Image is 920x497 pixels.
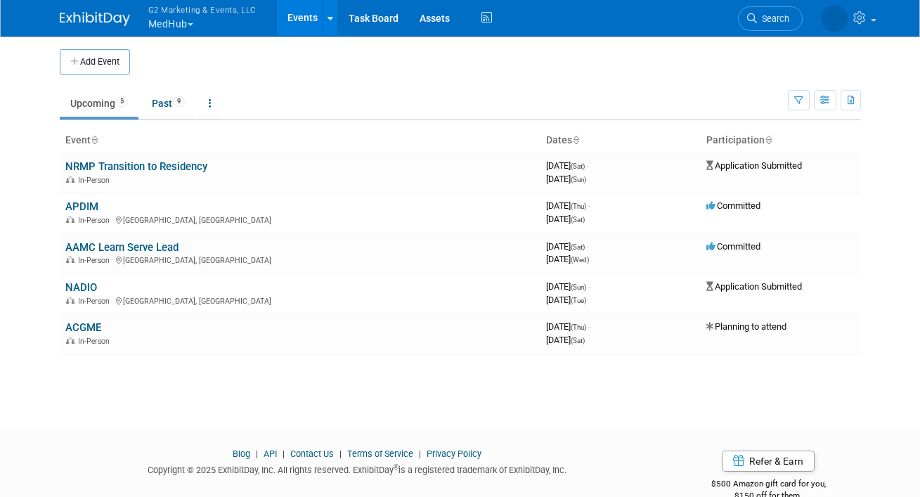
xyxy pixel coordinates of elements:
img: In-Person Event [66,216,74,223]
span: (Sun) [571,283,586,291]
span: [DATE] [546,241,589,252]
span: | [252,448,261,459]
span: In-Person [78,176,114,185]
span: - [588,200,590,211]
span: [DATE] [546,254,589,264]
th: Dates [540,129,701,153]
img: Nora McQuillan [821,5,848,32]
span: In-Person [78,216,114,225]
span: [DATE] [546,214,585,224]
div: [GEOGRAPHIC_DATA], [GEOGRAPHIC_DATA] [65,295,535,306]
a: Sort by Event Name [91,134,98,146]
img: In-Person Event [66,256,74,263]
span: Application Submitted [706,281,802,292]
span: (Sun) [571,176,586,183]
div: Copyright © 2025 ExhibitDay, Inc. All rights reserved. ExhibitDay is a registered trademark of Ex... [60,460,656,477]
span: - [587,241,589,252]
span: G2 Marketing & Events, LLC [148,2,257,17]
span: - [588,321,590,332]
th: Event [60,129,540,153]
span: (Thu) [571,202,586,210]
span: | [279,448,288,459]
span: (Sat) [571,337,585,344]
span: (Thu) [571,323,586,331]
span: (Wed) [571,256,589,264]
span: (Sat) [571,216,585,224]
button: Add Event [60,49,130,75]
span: [DATE] [546,281,590,292]
span: Search [757,13,789,24]
a: NADIO [65,281,97,294]
a: Terms of Service [347,448,413,459]
span: | [336,448,345,459]
span: (Sat) [571,243,585,251]
span: [DATE] [546,295,586,305]
div: [GEOGRAPHIC_DATA], [GEOGRAPHIC_DATA] [65,254,535,265]
span: [DATE] [546,321,590,332]
span: [DATE] [546,200,590,211]
a: Blog [233,448,250,459]
img: In-Person Event [66,337,74,344]
span: Committed [706,241,760,252]
span: [DATE] [546,335,585,345]
a: Contact Us [290,448,334,459]
a: Search [738,6,803,31]
th: Participation [701,129,861,153]
a: Past9 [141,90,195,117]
span: In-Person [78,337,114,346]
span: [DATE] [546,160,589,171]
span: (Tue) [571,297,586,304]
span: - [587,160,589,171]
span: In-Person [78,297,114,306]
img: ExhibitDay [60,12,130,26]
span: Application Submitted [706,160,802,171]
a: Upcoming5 [60,90,138,117]
img: In-Person Event [66,297,74,304]
span: - [588,281,590,292]
a: Sort by Start Date [572,134,579,146]
span: (Sat) [571,162,585,170]
span: 9 [173,96,185,107]
sup: ® [394,463,399,471]
a: NRMP Transition to Residency [65,160,207,173]
a: Refer & Earn [722,451,815,472]
a: AAMC Learn Serve Lead [65,241,179,254]
span: | [415,448,425,459]
img: In-Person Event [66,176,74,183]
a: ACGME [65,321,101,334]
div: [GEOGRAPHIC_DATA], [GEOGRAPHIC_DATA] [65,214,535,225]
a: Privacy Policy [427,448,481,459]
span: 5 [116,96,128,107]
span: Planning to attend [706,321,786,332]
span: [DATE] [546,174,586,184]
span: In-Person [78,256,114,265]
a: Sort by Participation Type [765,134,772,146]
span: Committed [706,200,760,211]
a: API [264,448,277,459]
a: APDIM [65,200,98,213]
